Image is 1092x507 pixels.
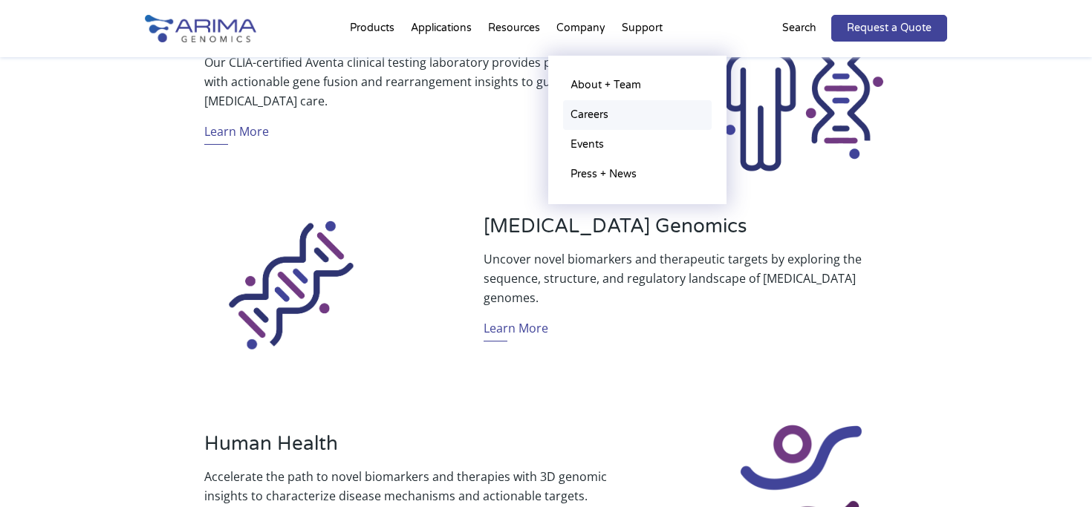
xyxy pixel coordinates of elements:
a: About + Team [563,71,712,100]
img: Arima-Genomics-logo [145,15,256,42]
a: Press + News [563,160,712,189]
h3: Human Health [204,432,608,467]
a: Learn More [484,318,548,341]
h3: [MEDICAL_DATA] Genomics [484,215,888,249]
p: Search [782,19,816,38]
img: Sequencing_Icon_Arima Genomics [204,195,380,372]
a: Events [563,130,712,160]
p: Accelerate the path to novel biomarkers and therapies with 3D genomic insights to characterize di... [204,467,608,506]
p: Our CLIA-certified Aventa clinical testing laboratory provides physicians with actionable gene fu... [204,53,608,111]
p: Uncover novel biomarkers and therapeutic targets by exploring the sequence, structure, and regula... [484,249,888,307]
iframe: Chat Widget [1018,436,1092,507]
a: Careers [563,100,712,130]
a: Learn More [204,122,269,145]
a: Request a Quote [831,15,947,42]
